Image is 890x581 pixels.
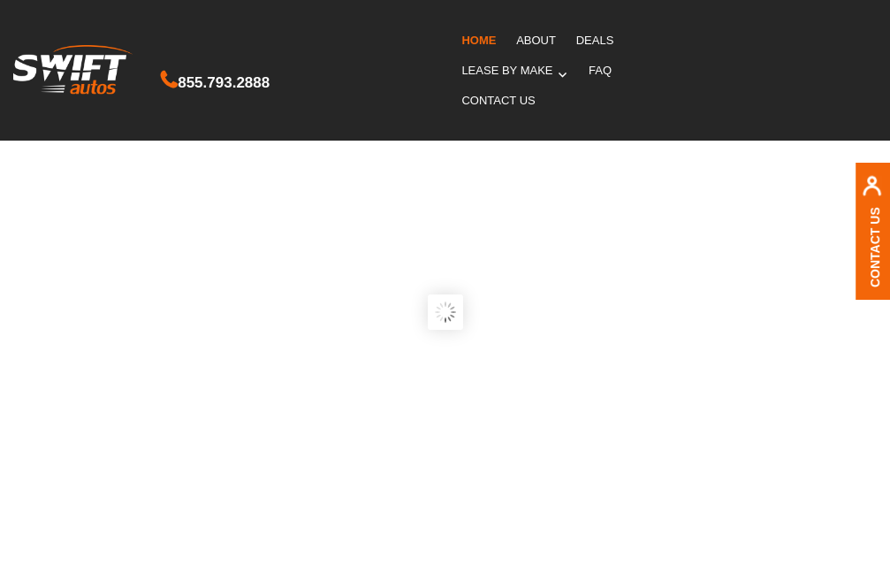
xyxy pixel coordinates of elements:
[161,75,270,90] a: 855.793.2888
[579,56,622,86] a: FAQ
[178,71,270,95] span: 855.793.2888
[13,45,133,95] img: Swift Autos
[506,25,567,55] a: ABOUT
[452,56,579,86] a: LEASE BY MAKE
[566,25,623,55] a: DEALS
[452,86,545,116] a: CONTACT US
[452,25,506,55] a: HOME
